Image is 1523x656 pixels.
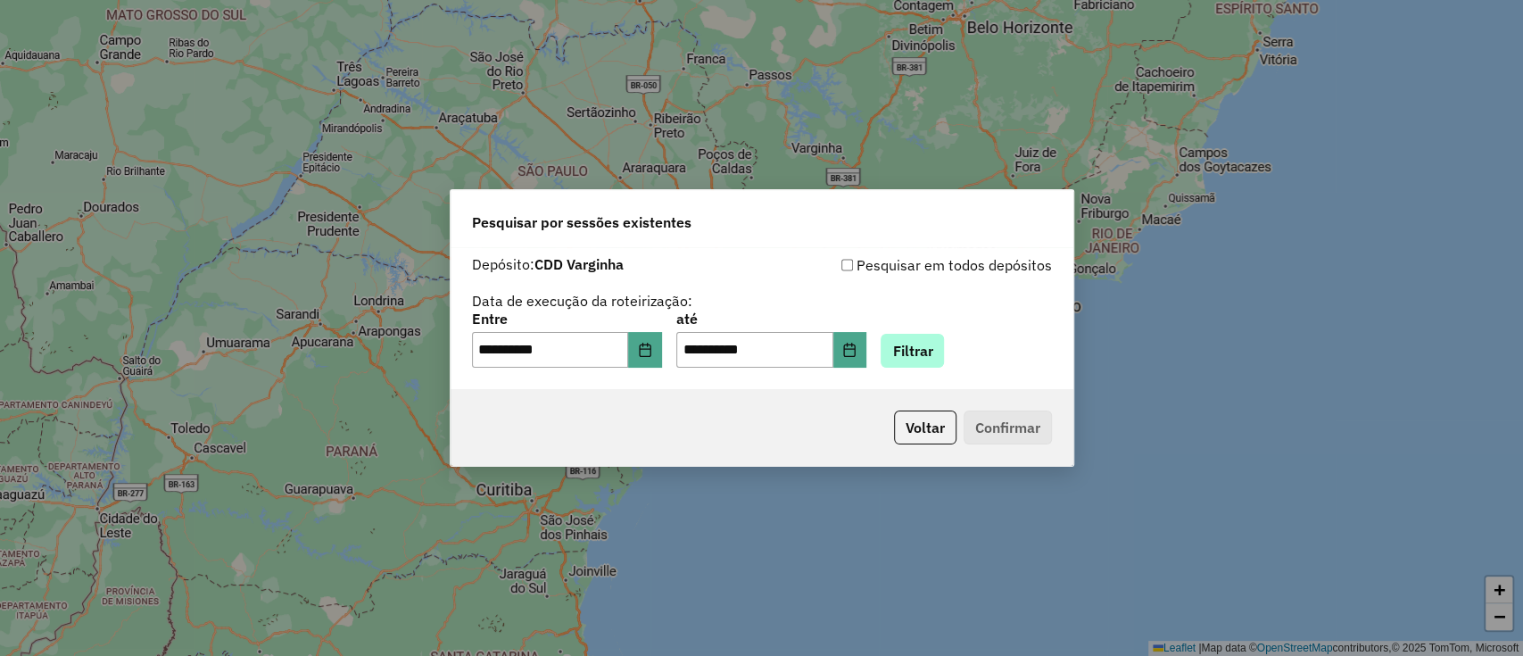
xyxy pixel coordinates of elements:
button: Choose Date [628,332,662,368]
button: Choose Date [833,332,867,368]
label: Entre [472,308,662,329]
strong: CDD Varginha [534,255,624,273]
div: Pesquisar em todos depósitos [762,254,1052,276]
label: até [676,308,866,329]
button: Voltar [894,411,956,444]
button: Filtrar [881,334,944,368]
label: Depósito: [472,253,624,275]
label: Data de execução da roteirização: [472,290,692,311]
span: Pesquisar por sessões existentes [472,212,691,233]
